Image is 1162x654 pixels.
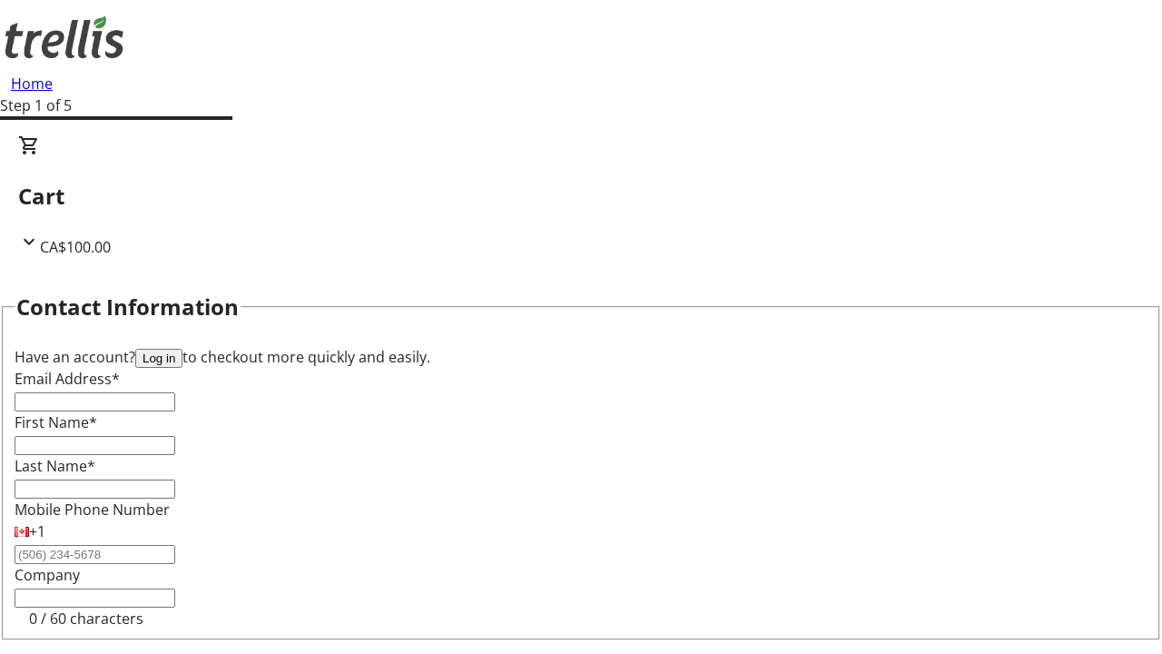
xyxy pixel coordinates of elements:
input: (506) 234-5678 [15,545,175,564]
label: Last Name* [15,456,95,476]
label: Mobile Phone Number [15,500,170,520]
label: Email Address* [15,369,120,389]
button: Log in [135,349,182,368]
label: First Name* [15,412,97,432]
h2: Cart [18,180,1144,213]
tr-character-limit: 0 / 60 characters [29,609,143,629]
div: Have an account? to checkout more quickly and easily. [15,346,1147,368]
div: CartCA$100.00 [18,134,1144,258]
span: CA$100.00 [40,237,111,257]
label: Company [15,565,80,585]
h2: Contact Information [16,291,239,323]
